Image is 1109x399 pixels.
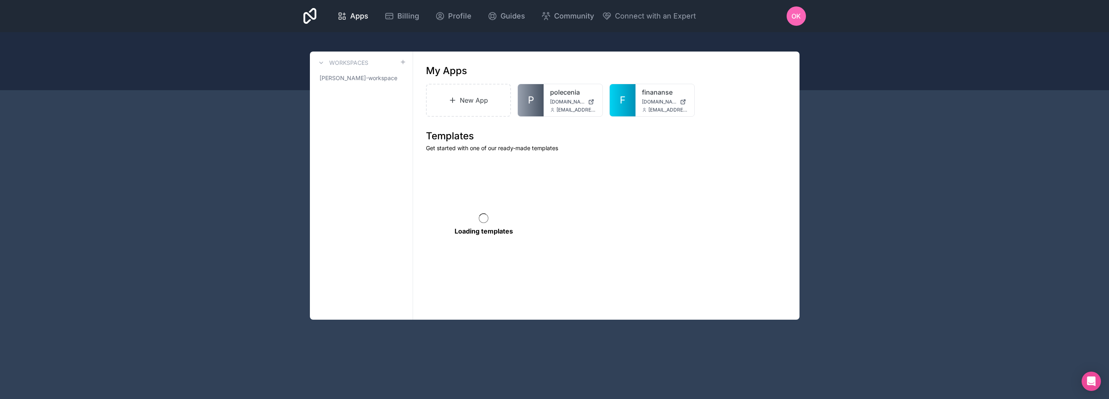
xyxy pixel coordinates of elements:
[620,94,625,107] span: F
[648,107,688,113] span: [EMAIL_ADDRESS][DOMAIN_NAME]
[518,84,544,116] a: P
[602,10,696,22] button: Connect with an Expert
[481,7,532,25] a: Guides
[426,84,511,117] a: New App
[331,7,375,25] a: Apps
[642,87,688,97] a: finananse
[329,59,368,67] h3: Workspaces
[554,10,594,22] span: Community
[550,99,596,105] a: [DOMAIN_NAME]
[535,7,600,25] a: Community
[550,99,585,105] span: [DOMAIN_NAME]
[550,87,596,97] a: polecenia
[1082,372,1101,391] div: Open Intercom Messenger
[429,7,478,25] a: Profile
[610,84,635,116] a: F
[397,10,419,22] span: Billing
[501,10,525,22] span: Guides
[426,64,467,77] h1: My Apps
[615,10,696,22] span: Connect with an Expert
[426,130,787,143] h1: Templates
[426,144,787,152] p: Get started with one of our ready-made templates
[350,10,368,22] span: Apps
[791,11,801,21] span: OK
[320,74,397,82] span: [PERSON_NAME]-workspace
[316,58,368,68] a: Workspaces
[642,99,688,105] a: [DOMAIN_NAME]
[448,10,471,22] span: Profile
[528,94,534,107] span: P
[455,226,513,236] p: Loading templates
[316,71,406,85] a: [PERSON_NAME]-workspace
[557,107,596,113] span: [EMAIL_ADDRESS][DOMAIN_NAME]
[378,7,426,25] a: Billing
[642,99,677,105] span: [DOMAIN_NAME]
